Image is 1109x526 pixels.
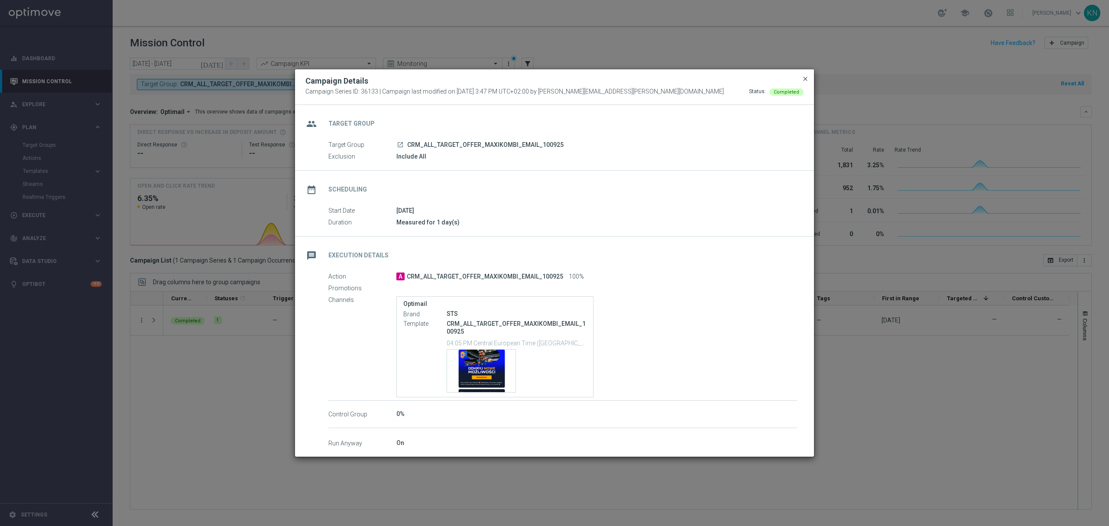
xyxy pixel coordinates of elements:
[769,88,804,95] colored-tag: Completed
[774,89,799,95] span: Completed
[396,152,797,161] div: Include All
[328,185,367,194] h2: Scheduling
[305,88,724,96] span: Campaign Series ID: 36133 | Campaign last modified on [DATE] 3:47 PM UTC+02:00 by [PERSON_NAME][E...
[328,120,375,128] h2: Target Group
[403,310,447,318] label: Brand
[328,410,396,418] label: Control Group
[802,75,809,82] span: close
[397,141,404,148] i: launch
[447,338,587,347] p: 04:05 PM Central European Time ([GEOGRAPHIC_DATA]) (UTC +02:00)
[328,439,396,447] label: Run Anyway
[403,300,587,308] label: Optimail
[328,153,396,161] label: Exclusion
[396,409,797,418] div: 0%
[403,320,447,328] label: Template
[328,251,389,260] h2: Execution Details
[328,296,396,304] label: Channels
[328,141,396,149] label: Target Group
[407,273,563,281] span: CRM_ALL_TARGET_OFFER_MAXIKOMBI_EMAIL_100925
[396,218,797,227] div: Measured for 1 day(s)
[328,273,396,281] label: Action
[396,273,405,280] span: A
[447,320,587,335] p: CRM_ALL_TARGET_OFFER_MAXIKOMBI_EMAIL_100925
[328,207,396,215] label: Start Date
[396,438,797,447] div: On
[304,248,319,263] i: message
[396,141,404,149] a: launch
[305,76,368,86] h2: Campaign Details
[447,309,587,318] div: STS
[328,219,396,227] label: Duration
[407,141,564,149] span: CRM_ALL_TARGET_OFFER_MAXIKOMBI_EMAIL_100925
[328,285,396,292] label: Promotions
[304,182,319,198] i: date_range
[396,206,797,215] div: [DATE]
[304,116,319,132] i: group
[749,88,766,96] div: Status:
[569,273,584,281] span: 100%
